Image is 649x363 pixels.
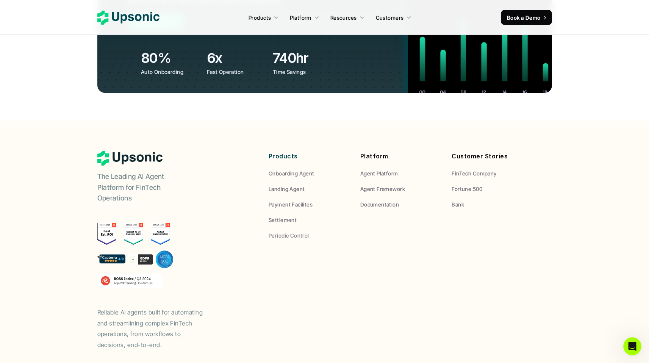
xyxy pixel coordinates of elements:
[207,49,269,67] h3: 6x
[360,169,398,177] p: Agent Platform
[360,185,405,193] p: Agent Framework
[273,49,335,67] h3: 740hr
[97,307,211,350] p: Reliable AI agents built for automating and streamlining complex FinTech operations, from workflo...
[452,200,464,208] p: Bank
[269,169,349,177] a: Onboarding Agent
[290,14,311,22] p: Platform
[452,169,496,177] p: FinTech Company
[452,185,482,193] p: Fortune 500
[269,151,349,162] p: Products
[360,200,441,208] a: Documentation
[330,14,357,22] p: Resources
[269,216,297,224] p: Settlement
[207,68,267,76] p: Fast Operation
[249,14,271,22] p: Products
[269,185,349,193] a: Landing Agent
[269,200,313,208] p: Payment Facilites
[452,151,532,162] p: Customer Stories
[269,200,349,208] a: Payment Facilites
[97,171,192,204] p: The Leading AI Agent Platform for FinTech Operations
[141,49,203,67] h3: 80%
[269,232,309,239] p: Periodic Control
[507,14,541,22] p: Book a Demo
[360,200,399,208] p: Documentation
[269,185,305,193] p: Landing Agent
[623,337,641,355] iframe: Intercom live chat
[141,68,201,76] p: Auto Onboarding
[269,169,314,177] p: Onboarding Agent
[273,68,333,76] p: Time Savings
[244,11,283,24] a: Products
[360,151,441,162] p: Platform
[376,14,404,22] p: Customers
